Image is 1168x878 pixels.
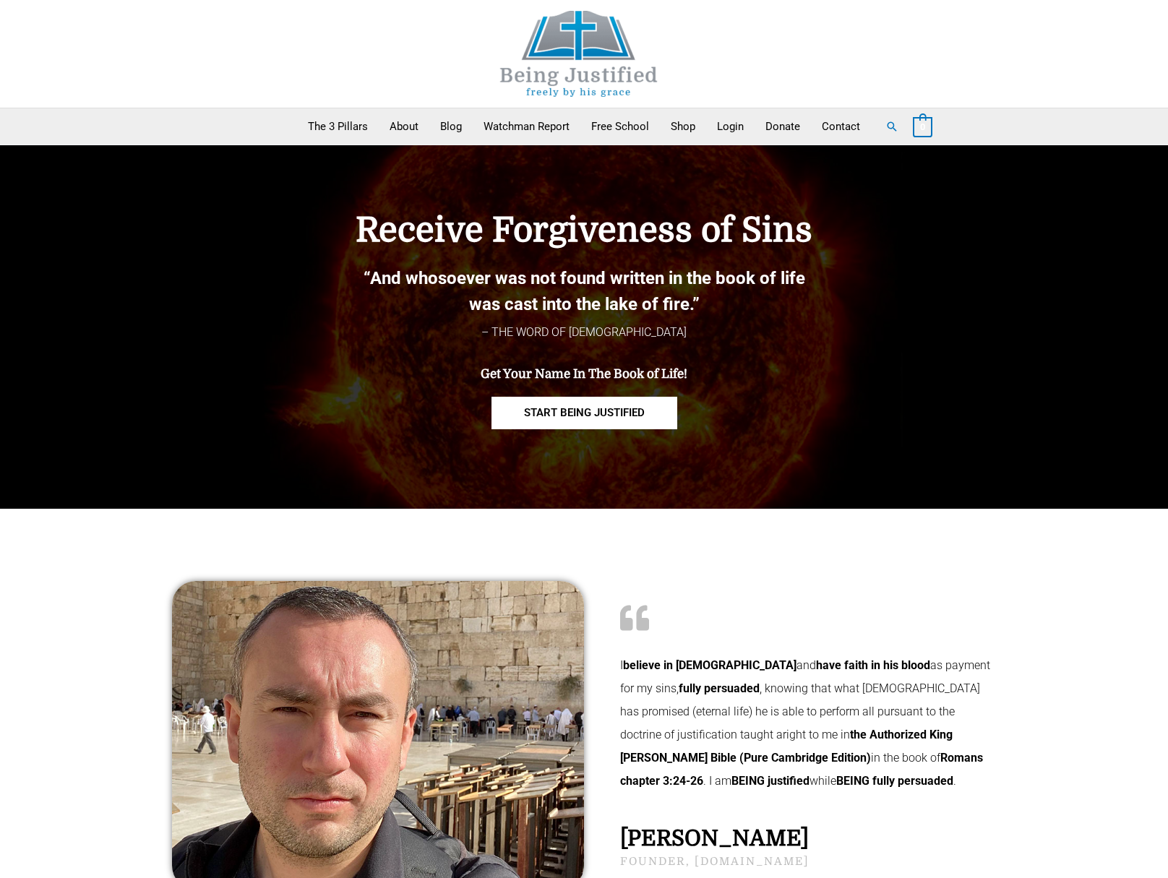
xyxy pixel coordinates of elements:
[913,120,932,133] a: View Shopping Cart, empty
[836,774,953,788] b: BEING fully persuaded
[491,397,677,429] a: START BEING JUSTIFIED
[816,658,930,672] b: have faith in his blood
[481,325,687,339] span: – THE WORD OF [DEMOGRAPHIC_DATA]
[620,827,996,849] h2: [PERSON_NAME]
[731,774,810,788] b: BEING justified
[811,108,871,145] a: Contact
[524,408,645,418] span: START BEING JUSTIFIED
[473,108,580,145] a: Watchman Report
[623,658,796,672] b: believe in [DEMOGRAPHIC_DATA]
[379,108,429,145] a: About
[364,268,805,314] b: “And whosoever was not found written in the book of life was cast into the lake of fire.”
[620,728,953,765] b: the Authorized King [PERSON_NAME] Bible (Pure Cambridge Edition)
[620,654,996,793] p: I and as payment for my sins, , knowing that what [DEMOGRAPHIC_DATA] has promised (eternal life) ...
[580,108,660,145] a: Free School
[885,120,898,133] a: Search button
[620,856,996,867] h2: founder, [DOMAIN_NAME]
[297,108,871,145] nav: Primary Site Navigation
[755,108,811,145] a: Donate
[471,11,687,97] img: Being Justified
[920,121,925,132] span: 0
[660,108,706,145] a: Shop
[280,210,888,251] h4: Receive Forgiveness of Sins
[297,108,379,145] a: The 3 Pillars
[706,108,755,145] a: Login
[280,367,888,382] h4: Get Your Name In The Book of Life!
[429,108,473,145] a: Blog
[679,681,760,695] b: fully persuaded
[620,751,983,788] b: Romans chapter 3:24-26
